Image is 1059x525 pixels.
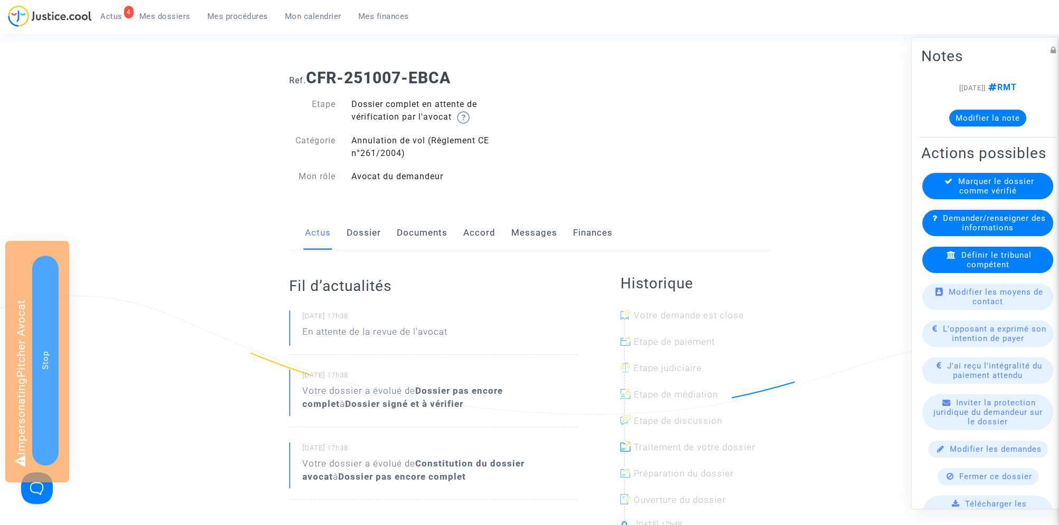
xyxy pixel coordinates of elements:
a: Accord [463,216,495,250]
a: Actus [305,216,331,250]
a: Documents [397,216,447,250]
span: Fermer ce dossier [959,472,1032,481]
span: Actus [100,12,122,21]
a: Mes procédures [199,8,276,24]
h2: Historique [620,274,770,293]
h2: Fil d’actualités [289,277,578,295]
small: [DATE] 17h38 [302,443,578,457]
div: 4 [124,6,133,18]
span: Votre demande est close [633,310,743,320]
span: Mes finances [358,12,409,21]
img: jc-logo.svg [8,5,92,27]
iframe: Help Scout Beacon - Open [21,472,53,504]
small: [DATE] 17h38 [302,371,578,384]
div: Dossier complet en attente de vérification par l'avocat [344,98,530,124]
img: help.svg [457,111,470,124]
a: Mes finances [350,8,417,24]
h2: Notes [921,47,1054,65]
h2: Actions possibles [921,144,1054,162]
span: Mes dossiers [139,12,190,21]
div: Votre dossier a évolué de à [302,384,578,411]
a: Mes dossiers [131,8,199,24]
span: Modifier les moyens de contact [949,287,1043,306]
b: CFR-251007-EBCA [306,69,451,87]
div: Impersonating [5,241,69,482]
div: Mon rôle [281,170,344,183]
div: Avocat du demandeur [344,170,530,183]
div: Annulation de vol (Règlement CE n°261/2004) [344,134,530,160]
span: Mes procédures [207,12,268,21]
small: [DATE] 17h38 [302,312,578,325]
button: Stop [32,256,59,465]
a: Dossier [347,216,381,250]
span: L'opposant a exprimé son intention de payer [943,324,1046,343]
span: Marquer le dossier comme vérifié [958,177,1034,196]
b: Dossier pas encore complet [338,471,466,482]
a: Mon calendrier [276,8,350,24]
span: J'ai reçu l'intégralité du paiement attendu [947,361,1042,380]
a: Finances [573,216,613,250]
a: Messages [511,216,557,250]
span: [[DATE]] [959,84,986,92]
span: Inviter la protection juridique du demandeur sur le dossier [933,398,1043,426]
b: Constitution du dossier avocat [302,458,524,482]
div: Etape [281,98,344,124]
span: Stop [41,351,50,370]
div: Votre dossier a évolué de à [302,457,578,483]
span: RMT [986,82,1017,92]
span: Définir le tribunal compétent [961,250,1032,269]
div: Catégorie [281,134,344,160]
span: Mon calendrier [285,12,341,21]
p: En attente de la revue de l'avocat [302,325,447,344]
b: Dossier signé et à vérifier [345,398,463,409]
span: Demander/renseigner des informations [943,213,1046,232]
span: Modifier les demandes [950,444,1042,454]
a: 4Actus [92,8,131,24]
span: Ref. [289,75,306,85]
button: Modifier la note [949,110,1026,127]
